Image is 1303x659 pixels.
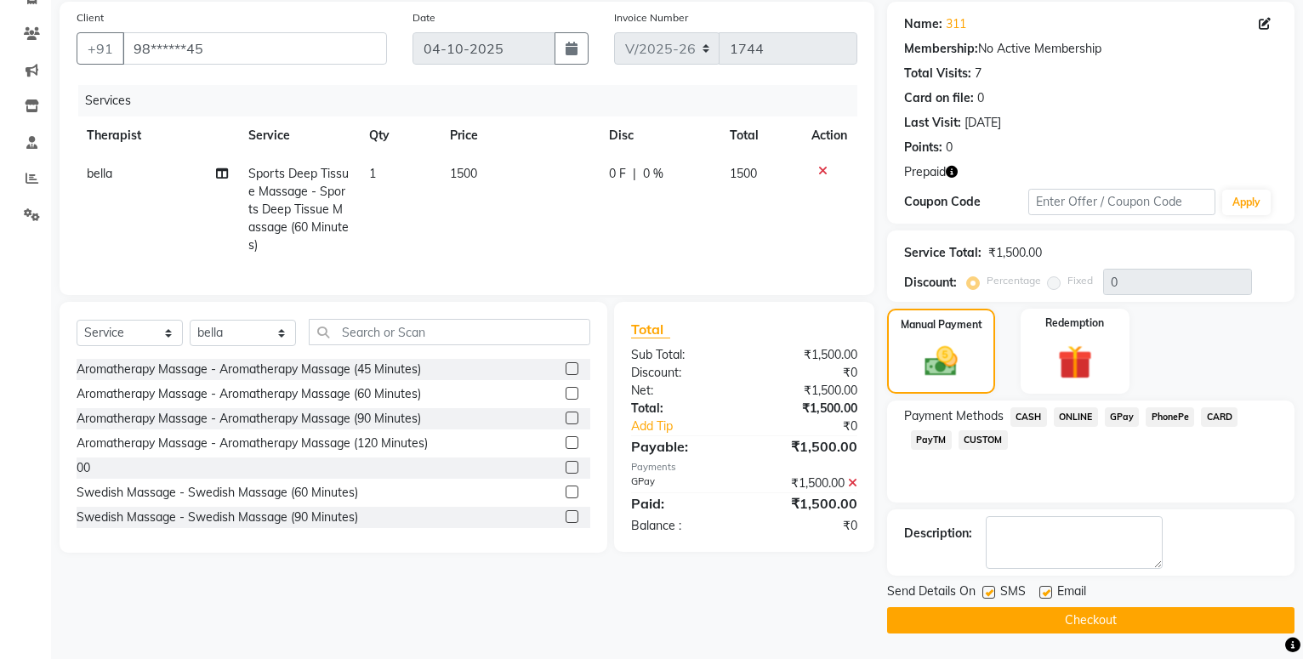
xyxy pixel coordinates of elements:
[904,163,946,181] span: Prepaid
[946,139,953,156] div: 0
[744,364,870,382] div: ₹0
[904,89,974,107] div: Card on file:
[450,166,477,181] span: 1500
[988,244,1042,262] div: ₹1,500.00
[77,361,421,378] div: Aromatherapy Massage - Aromatherapy Massage (45 Minutes)
[964,114,1001,132] div: [DATE]
[248,166,349,253] span: Sports Deep Tissue Massage - Sports Deep Tissue Massage (60 Minutes)
[87,166,112,181] span: bella
[77,32,124,65] button: +91
[904,114,961,132] div: Last Visit:
[631,460,857,474] div: Payments
[618,493,744,514] div: Paid:
[122,32,387,65] input: Search by Name/Mobile/Email/Code
[904,40,1277,58] div: No Active Membership
[744,436,870,457] div: ₹1,500.00
[369,166,376,181] span: 1
[633,165,636,183] span: |
[904,40,978,58] div: Membership:
[744,346,870,364] div: ₹1,500.00
[744,400,870,418] div: ₹1,500.00
[946,15,966,33] a: 311
[744,493,870,514] div: ₹1,500.00
[631,321,670,338] span: Total
[1146,407,1194,427] span: PhonePe
[1222,190,1271,215] button: Apply
[987,273,1041,288] label: Percentage
[359,116,440,155] th: Qty
[1057,582,1086,604] span: Email
[730,166,757,181] span: 1500
[904,65,971,82] div: Total Visits:
[904,244,982,262] div: Service Total:
[887,607,1294,633] button: Checkout
[1028,189,1215,215] input: Enter Offer / Coupon Code
[618,517,744,535] div: Balance :
[914,343,967,380] img: _cash.svg
[1201,407,1238,427] span: CARD
[609,165,626,183] span: 0 F
[977,89,984,107] div: 0
[77,508,358,526] div: Swedish Massage - Swedish Massage (90 Minutes)
[904,525,972,543] div: Description:
[77,385,421,403] div: Aromatherapy Massage - Aromatherapy Massage (60 Minutes)
[77,459,90,477] div: 00
[643,165,663,183] span: 0 %
[904,15,942,33] div: Name:
[78,85,870,116] div: Services
[309,319,590,345] input: Search or Scan
[77,10,104,26] label: Client
[1054,407,1098,427] span: ONLINE
[904,274,957,292] div: Discount:
[618,474,744,492] div: GPay
[744,382,870,400] div: ₹1,500.00
[904,407,1004,425] span: Payment Methods
[77,484,358,502] div: Swedish Massage - Swedish Massage (60 Minutes)
[959,430,1008,450] span: CUSTOM
[765,418,870,435] div: ₹0
[744,517,870,535] div: ₹0
[1045,315,1104,331] label: Redemption
[1000,582,1026,604] span: SMS
[618,400,744,418] div: Total:
[618,418,765,435] a: Add Tip
[904,139,942,156] div: Points:
[618,382,744,400] div: Net:
[901,317,982,332] label: Manual Payment
[413,10,435,26] label: Date
[887,582,976,604] span: Send Details On
[440,116,599,155] th: Price
[618,346,744,364] div: Sub Total:
[744,474,870,492] div: ₹1,500.00
[238,116,360,155] th: Service
[1010,407,1047,427] span: CASH
[77,116,238,155] th: Therapist
[77,410,421,428] div: Aromatherapy Massage - Aromatherapy Massage (90 Minutes)
[904,193,1028,211] div: Coupon Code
[1067,273,1093,288] label: Fixed
[975,65,982,82] div: 7
[618,436,744,457] div: Payable:
[77,435,428,452] div: Aromatherapy Massage - Aromatherapy Massage (120 Minutes)
[720,116,801,155] th: Total
[599,116,720,155] th: Disc
[801,116,857,155] th: Action
[911,430,952,450] span: PayTM
[1047,341,1102,383] img: _gift.svg
[614,10,688,26] label: Invoice Number
[1105,407,1140,427] span: GPay
[618,364,744,382] div: Discount:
